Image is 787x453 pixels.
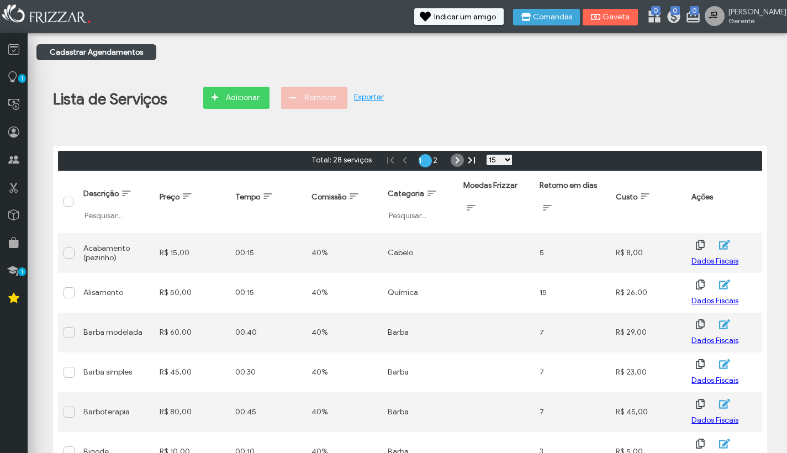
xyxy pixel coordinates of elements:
[722,236,723,253] span: ui-button
[311,367,377,377] div: 40%
[382,273,458,313] td: Química
[610,171,686,233] th: Custo: activate to sort column ascending
[699,236,700,253] span: ui-button
[223,89,262,106] span: Adicionar
[463,181,517,190] span: Moedas Frizzar
[616,367,681,377] div: R$ 23,00
[670,6,680,15] span: 0
[311,328,377,337] div: 40%
[715,276,731,293] button: ui-button
[691,333,738,349] button: Dados Fiscais
[465,154,478,167] a: Última página
[691,253,738,270] span: Dados Fiscais
[458,171,534,233] th: Moedas Frizzar: activate to sort column ascending
[691,192,713,202] span: Ações
[83,407,149,417] div: Barboterapia
[616,328,681,337] div: R$ 29,00
[699,435,700,452] span: ui-button
[83,288,149,297] div: Alisamento
[699,396,700,412] span: ui-button
[616,407,681,417] div: R$ 45,00
[686,171,762,233] th: Ações
[691,412,738,429] button: Dados Fiscais
[235,288,300,297] div: 00:15
[382,392,458,432] td: Barba
[651,6,661,15] span: 0
[540,367,605,377] div: 7
[715,236,731,253] button: ui-button
[690,6,699,15] span: 0
[382,171,458,233] th: Categoria: activate to sort column ascending
[235,192,260,202] span: Tempo
[616,248,681,257] div: R$ 8,00
[18,74,26,83] span: 1
[705,6,781,28] a: [PERSON_NAME] Gerente
[715,356,731,372] button: ui-button
[616,192,637,202] span: Custo
[36,44,156,60] a: Cadastrar Agendamentos
[382,352,458,392] td: Barba
[722,276,723,293] span: ui-button
[715,435,731,452] button: ui-button
[691,372,738,389] button: Dados Fiscais
[235,367,300,377] div: 00:30
[160,367,225,377] div: R$ 45,00
[616,288,681,297] div: R$ 26,00
[154,171,230,233] th: Preço: activate to sort column ascending
[388,189,424,198] span: Categoria
[235,407,300,417] div: 00:45
[513,9,580,25] button: Comandas
[691,396,708,412] button: ui-button
[308,154,375,166] span: Total: 28 serviços
[699,356,700,372] span: ui-button
[722,435,723,452] span: ui-button
[160,407,225,417] div: R$ 80,00
[722,396,723,412] span: ui-button
[699,276,700,293] span: ui-button
[414,8,504,25] button: Indicar um amigo
[434,13,496,21] span: Indicar um amigo
[691,236,708,253] button: ui-button
[540,181,597,190] span: Retorno em dias
[83,328,149,337] div: Barba modelada
[306,171,382,233] th: Comissão: activate to sort column ascending
[53,89,167,109] h1: Lista de Serviços
[715,396,731,412] button: ui-button
[18,267,26,276] span: 1
[691,435,708,452] button: ui-button
[603,13,630,21] span: Gaveta
[311,192,346,202] span: Comissão
[715,316,731,333] button: ui-button
[540,248,605,257] div: 5
[666,9,677,27] a: 0
[691,356,708,372] button: ui-button
[419,154,432,167] a: Page 1
[533,13,572,21] span: Comandas
[160,248,225,257] div: R$ 15,00
[647,9,658,27] a: 0
[203,87,270,109] button: Adicionar
[382,313,458,352] td: Barba
[64,197,72,205] div: Selecionar tudo
[83,210,149,221] input: Pesquisar...
[691,293,738,309] button: Dados Fiscais
[58,151,762,171] div: Paginação
[160,328,225,337] div: R$ 60,00
[235,328,300,337] div: 00:40
[382,233,458,273] td: Cabelo
[160,288,225,297] div: R$ 50,00
[722,356,723,372] span: ui-button
[83,189,119,198] span: Descrição
[728,7,778,17] span: [PERSON_NAME]
[540,328,605,337] div: 7
[722,316,723,333] span: ui-button
[540,407,605,417] div: 7
[691,316,708,333] button: ui-button
[311,288,377,297] div: 40%
[451,154,464,167] a: Próxima página
[699,316,700,333] span: ui-button
[311,407,377,417] div: 40%
[388,210,453,221] input: Pesquisar...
